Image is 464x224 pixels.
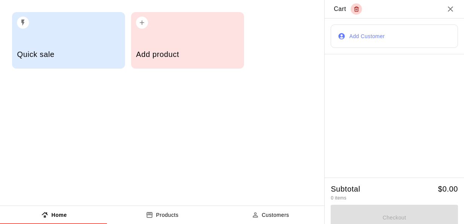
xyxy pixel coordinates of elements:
[331,195,346,201] span: 0 items
[331,184,360,194] h5: Subtotal
[351,3,362,15] button: Empty cart
[17,49,120,60] h5: Quick sale
[156,211,179,219] p: Products
[12,12,125,69] button: Quick sale
[51,211,67,219] p: Home
[446,5,455,14] button: Close
[331,25,458,48] button: Add Customer
[131,12,244,69] button: Add product
[438,184,458,194] h5: $ 0.00
[262,211,289,219] p: Customers
[136,49,239,60] h5: Add product
[334,3,362,15] div: Cart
